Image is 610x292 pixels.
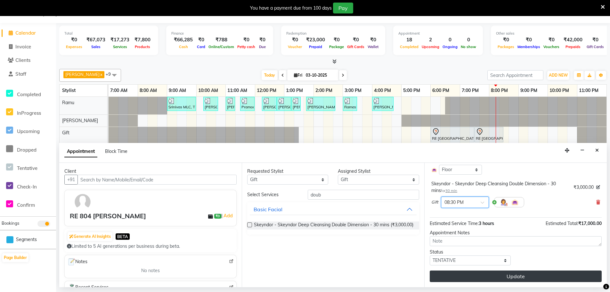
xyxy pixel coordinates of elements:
div: You have a payment due from 100 days [250,5,332,12]
button: Update [430,271,602,282]
input: 2025-10-03 [304,71,336,80]
div: [PERSON_NAME], TK10, 04:00 PM-04:45 PM, Hair Cut Men (Stylist) [373,98,393,110]
a: 3:00 PM [343,86,363,95]
a: 7:00 AM [109,86,129,95]
span: Ongoing [441,45,459,49]
div: RE 804 [PERSON_NAME] [70,211,146,221]
span: Check-In [17,184,37,190]
span: Vouchers [542,45,561,49]
button: +91 [64,175,78,185]
span: Wallet [366,45,380,49]
div: RE [GEOGRAPHIC_DATA][PERSON_NAME], 06:00 PM-07:30 PM, Massage - Intense Muscle Release 90 minutes [431,128,474,141]
span: Invoice [15,44,31,50]
div: Limited to 5 AI generations per business during beta. [67,243,234,250]
span: Bookings [2,221,19,226]
span: Fri [292,73,304,78]
span: Appointment [64,146,97,157]
input: Search Appointment [487,70,543,80]
button: Pay [333,3,353,13]
span: 3 hours [479,221,494,226]
span: InProgress [17,110,41,116]
div: 18 [398,36,420,44]
div: Finance [171,31,268,36]
span: Package [328,45,346,49]
span: Sales [90,45,102,49]
div: Srinivas MLC, TK01, 09:00 AM-10:00 AM, Men Hair Cut - Hair cut Men Style Director [168,98,195,110]
div: ₹0 [516,36,542,44]
span: Expenses [64,45,84,49]
a: 8:00 PM [489,86,509,95]
span: 30 min [445,188,457,193]
button: Basic Facial [250,204,417,215]
a: Add [223,212,234,220]
button: Close [592,146,602,155]
span: Products [133,45,152,49]
div: [PERSON_NAME], TK06, 12:15 PM-12:45 PM, Hair Cut Men (Stylist) [263,98,276,110]
span: Tentative [17,165,37,171]
a: 10:00 AM [197,86,220,95]
div: Ramesh ., TK08, 03:00 PM-03:30 PM, INOA MEN GLOBAL COLOR [344,98,356,110]
span: Segments [16,236,37,243]
span: Gift [62,130,69,136]
span: Dropped [17,147,37,153]
div: ₹42,000 [561,36,585,44]
span: Online/Custom [207,45,236,49]
div: ₹7,800 [132,36,153,44]
div: Status [430,249,511,255]
a: Staff [2,71,54,78]
span: No notes [141,267,160,274]
a: 1:00 PM [284,86,305,95]
div: ₹67,073 [84,36,108,44]
img: Hairdresser.png [500,198,507,206]
div: ₹0 [542,36,561,44]
div: ₹0 [236,36,257,44]
a: Clients [2,57,54,64]
a: 9:00 AM [167,86,188,95]
span: Clients [15,57,30,63]
div: ₹0 [585,36,606,44]
span: Petty cash [236,45,257,49]
small: for [441,188,457,193]
div: 2 [420,36,441,44]
span: Staff [15,71,26,77]
div: ₹788 [207,36,236,44]
div: RE [GEOGRAPHIC_DATA][PERSON_NAME], 07:30 PM-08:30 PM, Scrubs & Wraps - Summer Cooler [475,128,503,141]
span: [PERSON_NAME] [65,72,100,77]
button: Generate AI Insights [68,232,112,241]
span: Estimated Service Time: [430,221,479,226]
span: Services [111,45,129,49]
span: Upcoming [17,128,40,134]
span: Gift Cards [346,45,366,49]
span: | [221,212,234,220]
span: Gift Cards [585,45,606,49]
div: Basic Facial [254,205,282,213]
span: Packages [496,45,516,49]
div: Appointment Notes [430,229,602,236]
span: +9 [106,71,116,77]
div: ₹0 [286,36,304,44]
span: Stylist [62,88,76,93]
span: ₹0 [214,214,221,219]
span: Block Time [105,148,127,154]
div: [PERSON_NAME] Brigade, TK03, 10:15 AM-10:45 AM, Hair Cut Men (Stylist) [204,98,217,110]
div: 0 [441,36,459,44]
span: No show [459,45,478,49]
span: ₹17,000.00 [578,221,602,226]
span: Skeyndor - Skeyndor Deep Cleansing Double Dimension - 30 mins (₹3,000.00) [254,221,413,229]
div: Total [64,31,153,36]
span: Due [257,45,267,49]
span: Confirm [17,202,35,208]
div: [PERSON_NAME], TK06, 01:15 PM-01:30 PM, [PERSON_NAME] Trim [292,98,300,110]
div: [PERSON_NAME], TK06, 12:45 PM-01:15 PM, INOA MEN GLOBAL COLOR [278,98,290,110]
div: Redemption [286,31,380,36]
div: Pramod B S, TK05, 11:30 AM-12:00 PM, Hair Cut Men (Stylist) [241,98,254,110]
span: Notes [67,258,87,266]
span: ADD NEW [549,73,568,78]
span: ₹3,000.00 [573,184,594,191]
div: Assigned Stylist [338,168,419,175]
a: 5:00 PM [402,86,422,95]
span: Prepaids [564,45,582,49]
span: Memberships [516,45,542,49]
div: ₹17,273 [108,36,132,44]
div: ₹0 [366,36,380,44]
